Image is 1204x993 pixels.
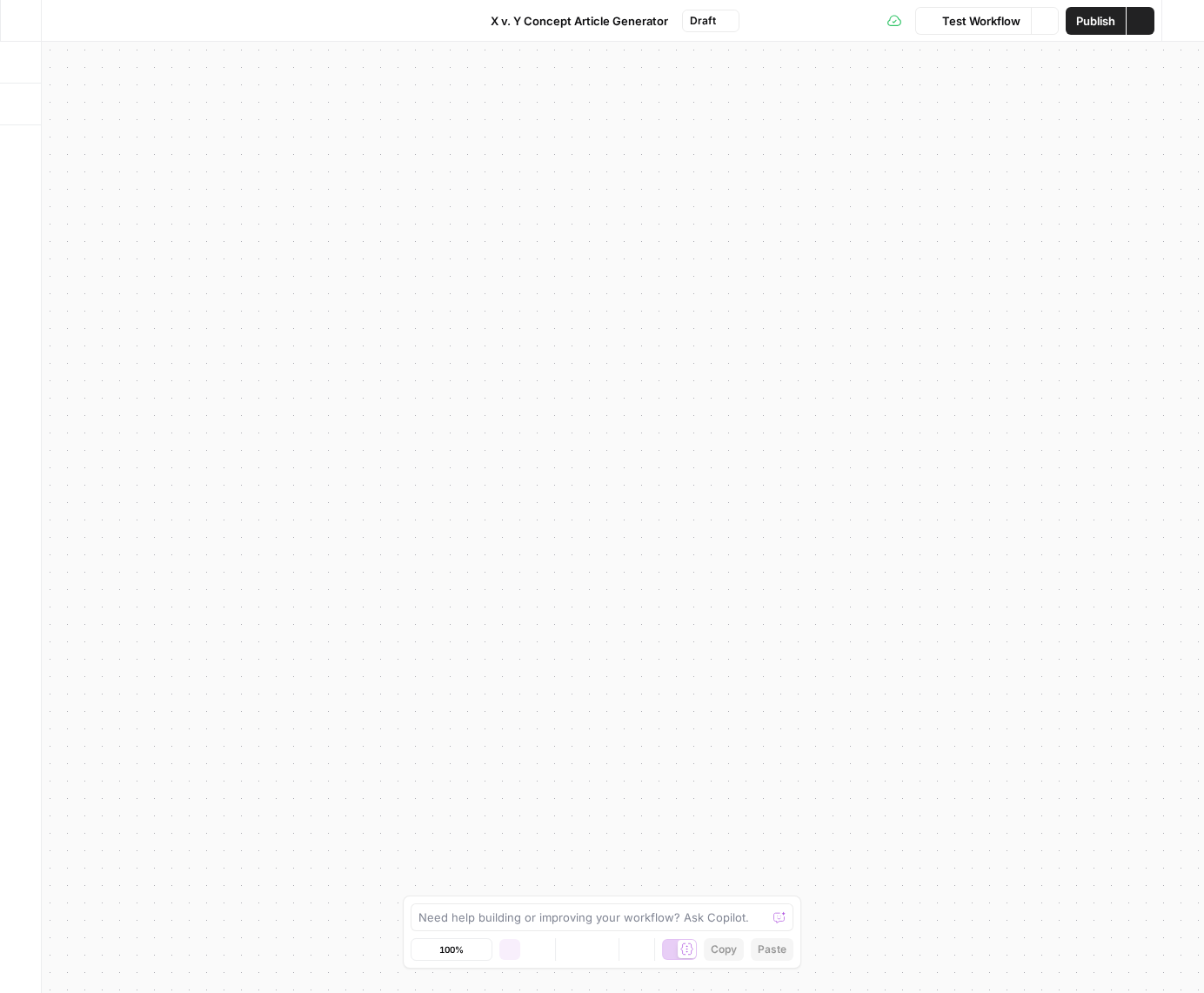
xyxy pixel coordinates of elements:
button: Draft [682,10,739,32]
span: 100% [439,943,464,956]
span: X v. Y Concept Article Generator [491,12,668,30]
span: Copy [711,942,737,957]
button: Publish [1066,7,1126,35]
button: Paste [751,938,793,961]
span: Test Workflow [942,12,1020,30]
button: X v. Y Concept Article Generator [465,7,679,35]
button: Copy [704,938,744,961]
span: Publish [1076,12,1115,30]
span: Paste [758,942,786,957]
button: Test Workflow [915,7,1031,35]
span: Draft [690,13,716,29]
